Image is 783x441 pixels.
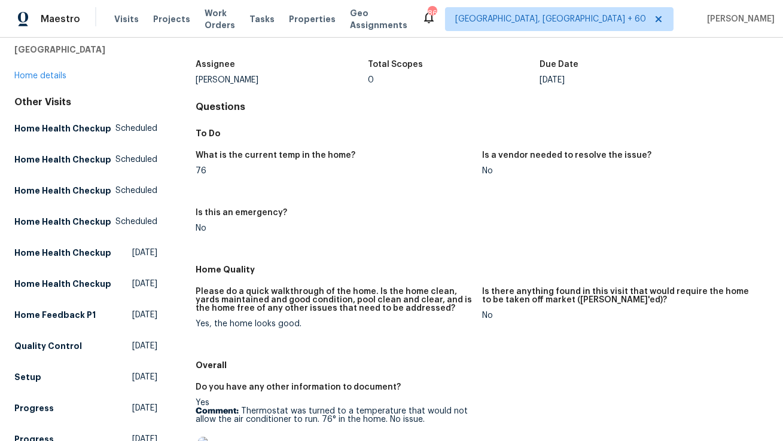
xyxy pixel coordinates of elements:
a: Home Health Checkup[DATE] [14,242,157,264]
h5: To Do [196,127,769,139]
a: Progress[DATE] [14,397,157,419]
div: No [196,224,473,232]
a: Setup[DATE] [14,366,157,388]
h5: Please do a quick walkthrough of the home. Is the home clean, yards maintained and good condition... [196,287,473,313]
h5: Assignee [196,60,235,69]
span: [DATE] [132,371,157,383]
div: [DATE] [540,76,711,84]
a: Home Health Checkup[DATE] [14,273,157,295]
span: Projects [153,13,190,25]
h5: Setup [14,371,41,383]
h5: Home Quality [196,264,769,275]
span: [PERSON_NAME] [702,13,775,25]
span: Geo Assignments [350,7,407,31]
span: [DATE] [132,247,157,259]
h5: Is a vendor needed to resolve the issue? [482,151,651,160]
a: Home Health CheckupScheduled [14,118,157,139]
span: Visits [114,13,139,25]
span: Maestro [41,13,80,25]
h5: Home Feedback P1 [14,309,96,321]
a: Home Feedback P1[DATE] [14,304,157,326]
h5: Home Health Checkup [14,247,111,259]
div: Completed: to [196,22,769,53]
div: 865 [428,7,436,19]
div: 76 [196,167,473,175]
p: Thermostat was turned to a temperature that would not allow the air conditioner to run. 76° in th... [196,407,473,424]
h5: Is this an emergency? [196,209,287,217]
h5: Is there anything found in this visit that would require the home to be taken off market ([PERSON... [482,287,759,304]
a: Home Health CheckupScheduled [14,211,157,232]
h4: Questions [196,101,769,113]
span: Scheduled [115,122,157,134]
span: Work Orders [205,7,235,31]
h5: Home Health Checkup [14,278,111,290]
span: Tasks [249,15,275,23]
div: [PERSON_NAME] [196,76,367,84]
div: No [482,311,759,320]
a: Home Health CheckupScheduled [14,180,157,201]
span: [DATE] [132,402,157,414]
div: 0 [368,76,540,84]
h5: Home Health Checkup [14,185,111,197]
h5: Due Date [540,60,578,69]
span: Scheduled [115,154,157,166]
a: Home Health CheckupScheduled [14,149,157,170]
h5: Overall [196,359,769,371]
h5: Home Health Checkup [14,216,111,228]
span: [DATE] [132,340,157,352]
h5: Home Health Checkup [14,122,111,134]
h5: Home Health Checkup [14,154,111,166]
div: Other Visits [14,96,157,108]
span: [DATE] [132,278,157,290]
a: Quality Control[DATE] [14,335,157,357]
h5: Do you have any other information to document? [196,383,401,391]
span: [GEOGRAPHIC_DATA], [GEOGRAPHIC_DATA] + 60 [455,13,646,25]
h5: [GEOGRAPHIC_DATA] [14,44,157,56]
b: Comment: [196,407,239,415]
span: Properties [289,13,336,25]
span: [DATE] [132,309,157,321]
h5: What is the current temp in the home? [196,151,355,160]
h5: Quality Control [14,340,82,352]
div: No [482,167,759,175]
div: Yes, the home looks good. [196,320,473,328]
a: Home details [14,72,66,80]
span: Scheduled [115,185,157,197]
h5: Progress [14,402,54,414]
h5: Total Scopes [368,60,423,69]
span: Scheduled [115,216,157,228]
